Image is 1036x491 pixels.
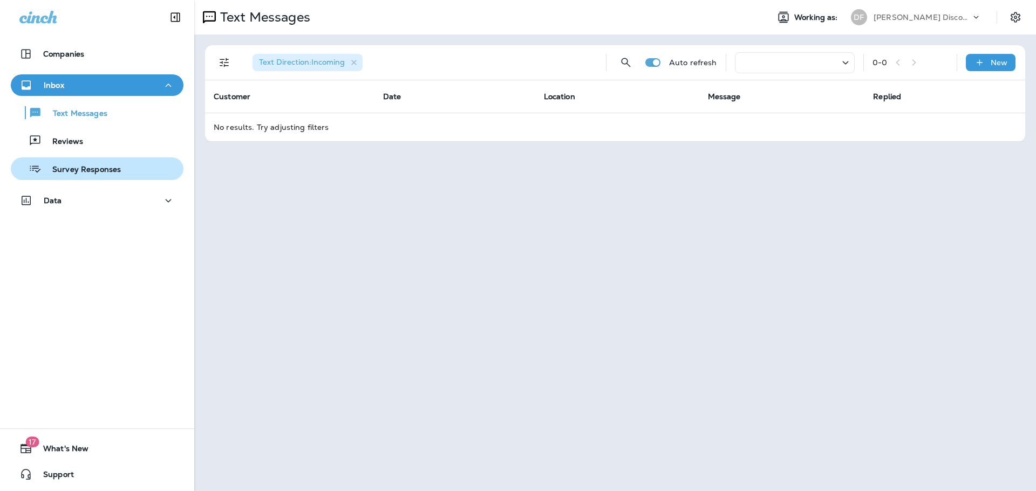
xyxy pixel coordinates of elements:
[11,129,183,152] button: Reviews
[205,113,1025,141] td: No results. Try adjusting filters
[11,101,183,124] button: Text Messages
[11,43,183,65] button: Companies
[874,13,971,22] p: [PERSON_NAME] Discount Tire & Alignment
[11,464,183,485] button: Support
[32,470,74,483] span: Support
[615,52,637,73] button: Search Messages
[873,92,901,101] span: Replied
[544,92,575,101] span: Location
[873,58,887,67] div: 0 - 0
[851,9,867,25] div: DF
[991,58,1007,67] p: New
[160,6,190,28] button: Collapse Sidebar
[32,444,88,457] span: What's New
[42,137,83,147] p: Reviews
[214,52,235,73] button: Filters
[383,92,401,101] span: Date
[708,92,741,101] span: Message
[253,54,363,71] div: Text Direction:Incoming
[42,165,121,175] p: Survey Responses
[42,109,107,119] p: Text Messages
[11,157,183,180] button: Survey Responses
[25,437,39,447] span: 17
[259,57,345,67] span: Text Direction : Incoming
[11,74,183,96] button: Inbox
[1006,8,1025,27] button: Settings
[44,81,64,89] p: Inbox
[794,13,840,22] span: Working as:
[11,438,183,459] button: 17What's New
[214,92,250,101] span: Customer
[216,9,310,25] p: Text Messages
[11,190,183,211] button: Data
[44,196,62,205] p: Data
[669,58,717,67] p: Auto refresh
[43,50,84,58] p: Companies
